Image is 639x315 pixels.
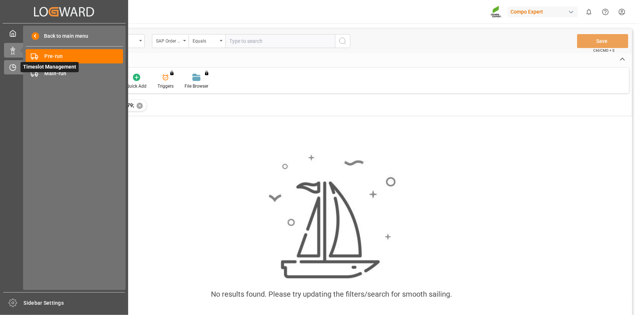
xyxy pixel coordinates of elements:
a: My Cockpit [4,26,124,40]
div: Equals [193,36,218,44]
button: Compo Expert [508,5,581,19]
button: search button [335,34,350,48]
span: Main-run [45,70,123,77]
button: show 0 new notifications [581,4,597,20]
img: Screenshot%202023-09-29%20at%2010.02.21.png_1712312052.png [491,6,502,18]
span: Back to main menu [39,32,89,40]
input: Type to search [225,34,335,48]
div: Quick Add [126,83,146,89]
img: smooth_sailing.jpeg [268,154,396,280]
span: Sidebar Settings [24,299,125,307]
button: Save [577,34,628,48]
button: open menu [152,34,189,48]
div: ✕ [137,103,143,109]
a: Main-run [26,66,123,80]
button: Help Center [597,4,614,20]
button: open menu [189,34,225,48]
div: No results found. Please try updating the filters/search for smooth sailing. [211,289,452,300]
a: Pre-run [26,49,123,63]
div: Compo Expert [508,7,578,17]
span: Ctrl/CMD + S [593,48,614,53]
span: Timeslot Management [21,62,79,72]
span: Pre-run [45,52,123,60]
a: Timeslot ManagementTimeslot Management [4,60,124,74]
div: SAP Order Numbers [156,36,181,44]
